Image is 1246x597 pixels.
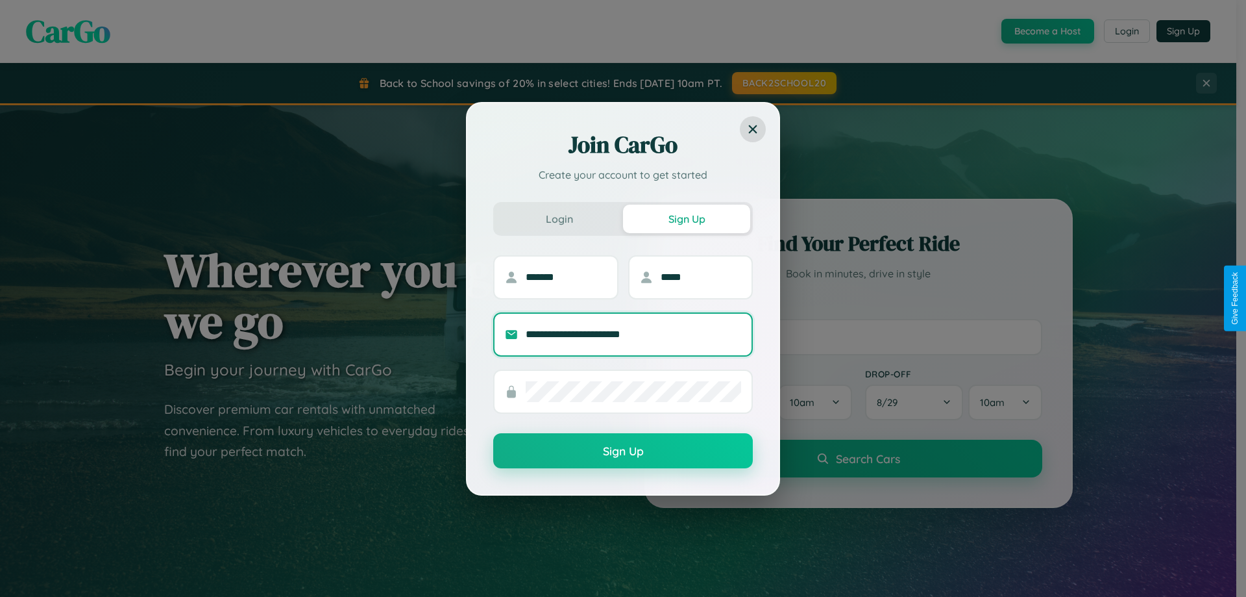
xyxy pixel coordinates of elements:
button: Sign Up [493,433,753,468]
div: Give Feedback [1230,272,1240,325]
button: Sign Up [623,205,750,233]
p: Create your account to get started [493,167,753,183]
button: Login [496,205,623,233]
h2: Join CarGo [493,129,753,160]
